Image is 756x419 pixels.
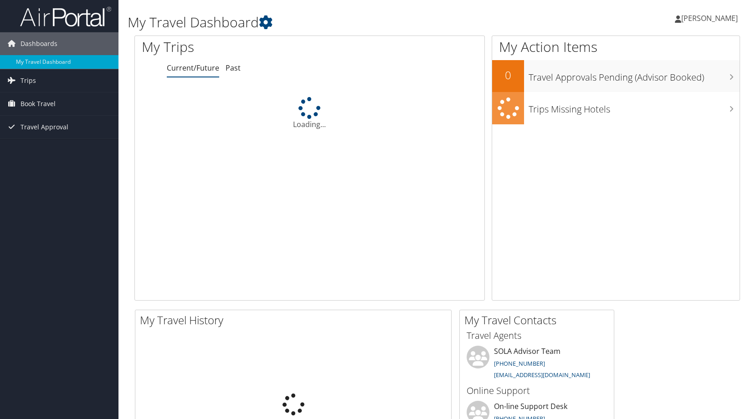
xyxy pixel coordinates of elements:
[21,92,56,115] span: Book Travel
[142,37,332,56] h1: My Trips
[21,69,36,92] span: Trips
[464,312,614,328] h2: My Travel Contacts
[494,359,545,368] a: [PHONE_NUMBER]
[492,67,524,83] h2: 0
[529,66,740,84] h3: Travel Approvals Pending (Advisor Booked)
[681,13,738,23] span: [PERSON_NAME]
[675,5,747,32] a: [PERSON_NAME]
[21,116,68,138] span: Travel Approval
[492,37,740,56] h1: My Action Items
[226,63,241,73] a: Past
[467,384,607,397] h3: Online Support
[128,13,540,32] h1: My Travel Dashboard
[135,97,484,130] div: Loading...
[492,60,740,92] a: 0Travel Approvals Pending (Advisor Booked)
[494,371,590,379] a: [EMAIL_ADDRESS][DOMAIN_NAME]
[462,346,612,383] li: SOLA Advisor Team
[492,92,740,124] a: Trips Missing Hotels
[21,32,57,55] span: Dashboards
[140,312,451,328] h2: My Travel History
[20,6,111,27] img: airportal-logo.png
[167,63,219,73] a: Current/Future
[467,329,607,342] h3: Travel Agents
[529,98,740,116] h3: Trips Missing Hotels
